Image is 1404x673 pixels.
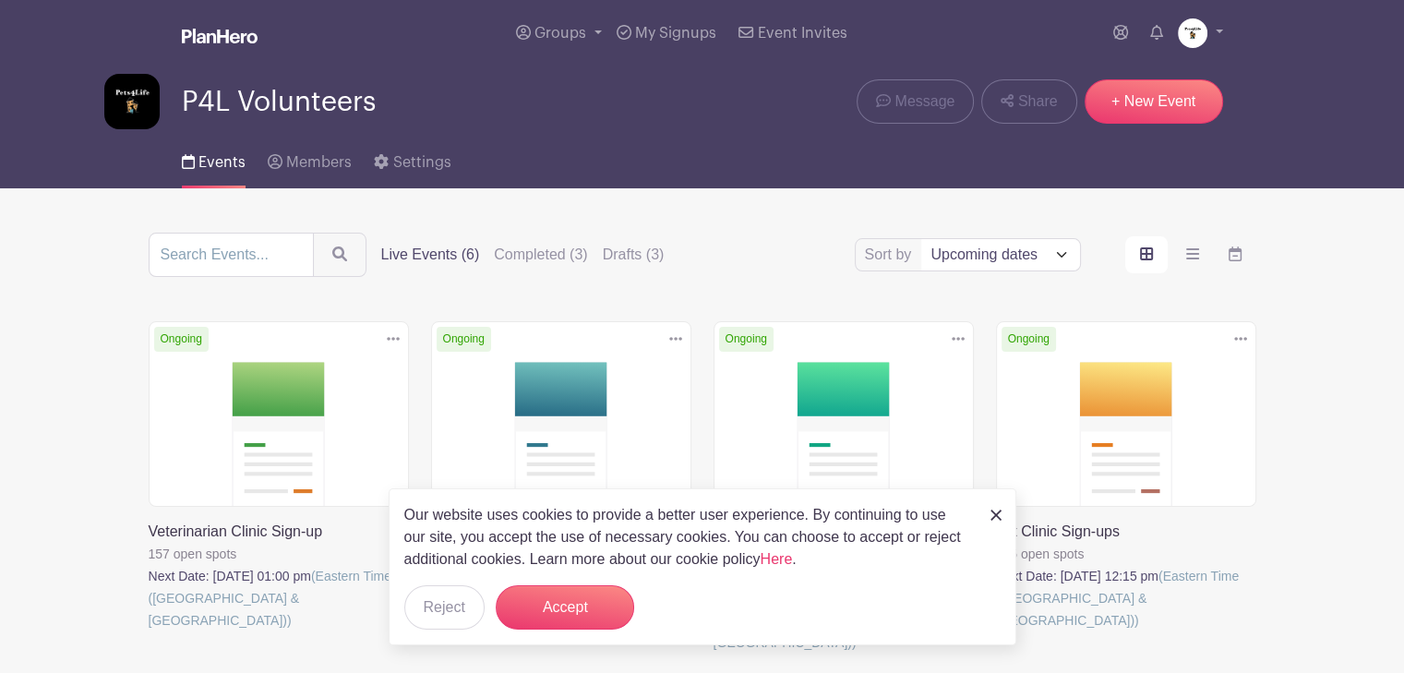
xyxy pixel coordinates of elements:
[104,74,160,129] img: square%20black%20logo%20FB%20profile.jpg
[1018,90,1058,113] span: Share
[990,510,1002,521] img: close_button-5f87c8562297e5c2d7936805f587ecaba9071eb48480494691a3f1689db116b3.svg
[404,504,971,571] p: Our website uses cookies to provide a better user experience. By continuing to use our site, you ...
[182,129,246,188] a: Events
[758,26,847,41] span: Event Invites
[496,585,634,630] button: Accept
[393,155,451,170] span: Settings
[381,244,665,266] div: filters
[981,79,1076,124] a: Share
[1178,18,1207,48] img: small%20square%20logo.jpg
[381,244,480,266] label: Live Events (6)
[182,29,258,43] img: logo_white-6c42ec7e38ccf1d336a20a19083b03d10ae64f83f12c07503d8b9e83406b4c7d.svg
[1085,79,1223,124] a: + New Event
[1125,236,1256,273] div: order and view
[404,585,485,630] button: Reject
[894,90,954,113] span: Message
[268,129,352,188] a: Members
[857,79,974,124] a: Message
[182,87,376,117] span: P4L Volunteers
[494,244,587,266] label: Completed (3)
[149,233,314,277] input: Search Events...
[374,129,450,188] a: Settings
[635,26,716,41] span: My Signups
[534,26,586,41] span: Groups
[865,244,918,266] label: Sort by
[603,244,665,266] label: Drafts (3)
[761,551,793,567] a: Here
[198,155,246,170] span: Events
[286,155,352,170] span: Members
